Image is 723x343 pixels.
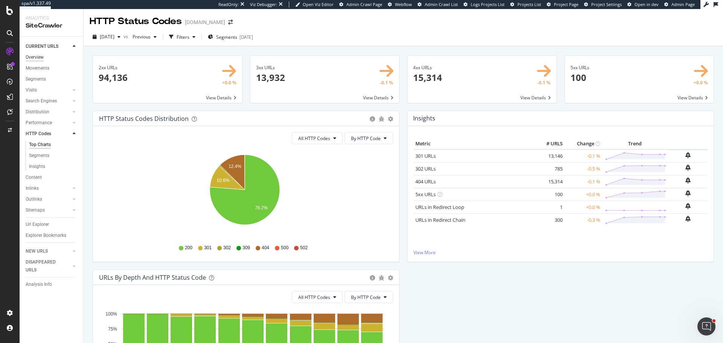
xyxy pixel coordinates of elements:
div: circle-info [370,275,375,280]
div: HTTP Codes [26,130,51,138]
a: Open Viz Editor [295,2,334,8]
h4: Insights [413,113,435,123]
a: 5xx URLs [415,191,436,198]
a: Url Explorer [26,221,78,229]
div: bell-plus [685,203,691,209]
div: Viz Debugger: [250,2,277,8]
span: Previous [130,34,151,40]
span: Open Viz Editor [303,2,334,7]
a: NEW URLS [26,247,70,255]
th: Change [564,138,602,149]
div: ReadOnly: [218,2,239,8]
span: 309 [243,245,250,251]
a: URLs in Redirect Chain [415,216,465,223]
a: Projects List [510,2,541,8]
div: bell-plus [685,165,691,171]
div: Segments [29,152,49,160]
a: Admin Crawl Page [339,2,382,8]
a: Inlinks [26,184,70,192]
a: Performance [26,119,70,127]
div: SiteCrawler [26,21,77,30]
div: Performance [26,119,52,127]
text: 10.6% [217,178,229,183]
td: -0.5 % [564,162,602,175]
button: Filters [166,31,198,43]
div: circle-info [370,116,375,122]
td: -0.1 % [564,149,602,163]
iframe: Intercom live chat [697,317,715,335]
div: Sitemaps [26,206,45,214]
div: Distribution [26,108,49,116]
div: Visits [26,86,37,94]
a: Project Settings [584,2,622,8]
a: Distribution [26,108,70,116]
a: Movements [26,64,78,72]
a: Explorer Bookmarks [26,232,78,239]
div: Segments [26,75,46,83]
td: 100 [534,188,564,201]
button: [DATE] [90,31,124,43]
div: NEW URLS [26,247,48,255]
span: 500 [281,245,288,251]
span: 404 [262,245,269,251]
td: 300 [534,213,564,226]
svg: A chart. [99,150,390,238]
td: 13,146 [534,149,564,163]
a: Outlinks [26,195,70,203]
div: Insights [29,163,45,171]
button: Previous [130,31,160,43]
div: bug [379,116,384,122]
span: Admin Page [671,2,695,7]
a: 301 URLs [415,152,436,159]
div: Url Explorer [26,221,49,229]
div: Analysis Info [26,280,52,288]
div: Content [26,174,42,181]
button: All HTTP Codes [292,291,343,303]
span: Admin Crawl List [425,2,458,7]
div: HTTP Status Codes [90,15,182,28]
a: 404 URLs [415,178,436,185]
a: URLs in Redirect Loop [415,204,464,210]
span: By HTTP Code [351,294,381,300]
span: Webflow [395,2,412,7]
div: Analytics [26,15,77,21]
div: bell-plus [685,177,691,183]
a: Visits [26,86,70,94]
a: Segments [26,75,78,83]
span: 2025 Sep. 30th [100,34,114,40]
a: Open in dev [627,2,659,8]
text: 12.4% [229,164,241,169]
div: gear [388,275,393,280]
a: Content [26,174,78,181]
td: +0.0 % [564,188,602,201]
span: Logs Projects List [471,2,505,7]
a: Project Page [547,2,578,8]
span: Open in dev [635,2,659,7]
a: Sitemaps [26,206,70,214]
span: 301 [204,245,212,251]
div: bell-plus [685,190,691,196]
span: 302 [223,245,231,251]
text: 75% [108,326,117,332]
div: Movements [26,64,49,72]
text: 100% [105,311,117,317]
span: 200 [185,245,192,251]
div: bell-plus [685,152,691,158]
div: CURRENT URLS [26,43,58,50]
div: arrow-right-arrow-left [228,20,233,25]
a: Top Charts [29,141,78,149]
span: By HTTP Code [351,135,381,142]
div: Explorer Bookmarks [26,232,66,239]
div: [DATE] [239,34,253,40]
span: vs [124,33,130,40]
td: -0.1 % [564,175,602,188]
th: Metric [413,138,534,149]
a: Insights [29,163,78,171]
span: Segments [216,34,237,40]
button: By HTTP Code [345,291,393,303]
span: All HTTP Codes [298,135,330,142]
a: CURRENT URLS [26,43,70,50]
a: 302 URLs [415,165,436,172]
a: Segments [29,152,78,160]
